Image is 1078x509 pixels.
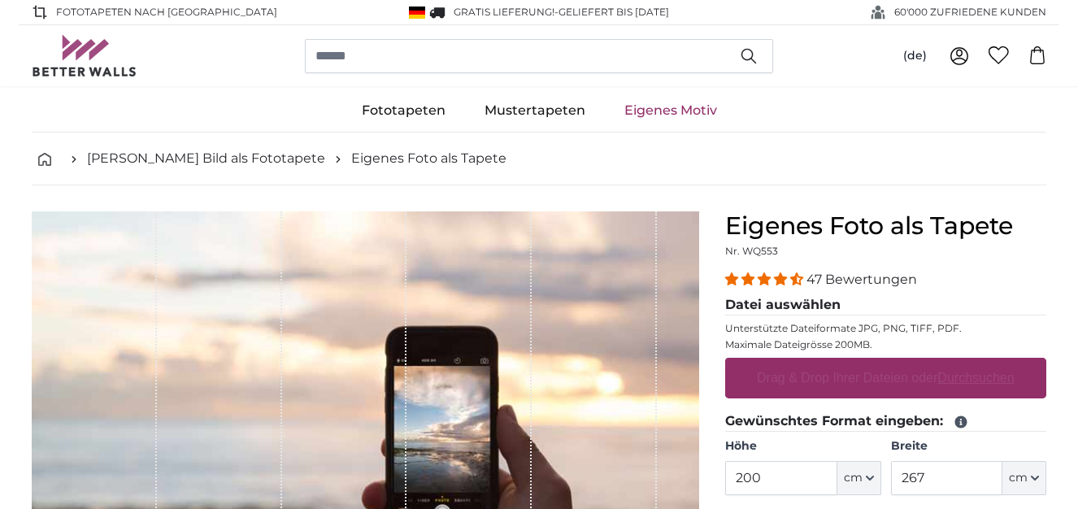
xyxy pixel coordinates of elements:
[844,470,863,486] span: cm
[725,272,806,287] span: 4.38 stars
[806,272,917,287] span: 47 Bewertungen
[454,6,554,18] span: GRATIS Lieferung!
[465,89,605,132] a: Mustertapeten
[725,438,880,455] label: Höhe
[725,411,1046,432] legend: Gewünschtes Format eingeben:
[605,89,737,132] a: Eigenes Motiv
[559,6,669,18] span: Geliefert bis [DATE]
[725,295,1046,315] legend: Datei auswählen
[725,338,1046,351] p: Maximale Dateigrösse 200MB.
[342,89,465,132] a: Fototapeten
[890,41,940,71] button: (de)
[891,438,1046,455] label: Breite
[837,461,881,495] button: cm
[87,149,325,168] a: [PERSON_NAME] Bild als Fototapete
[351,149,506,168] a: Eigenes Foto als Tapete
[725,245,778,257] span: Nr. WQ553
[56,5,277,20] span: Fototapeten nach [GEOGRAPHIC_DATA]
[32,133,1046,185] nav: breadcrumbs
[32,35,137,76] img: Betterwalls
[725,211,1046,241] h1: Eigenes Foto als Tapete
[894,5,1046,20] span: 60'000 ZUFRIEDENE KUNDEN
[1002,461,1046,495] button: cm
[554,6,669,18] span: -
[409,7,425,19] img: Deutschland
[1009,470,1028,486] span: cm
[725,322,1046,335] p: Unterstützte Dateiformate JPG, PNG, TIFF, PDF.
